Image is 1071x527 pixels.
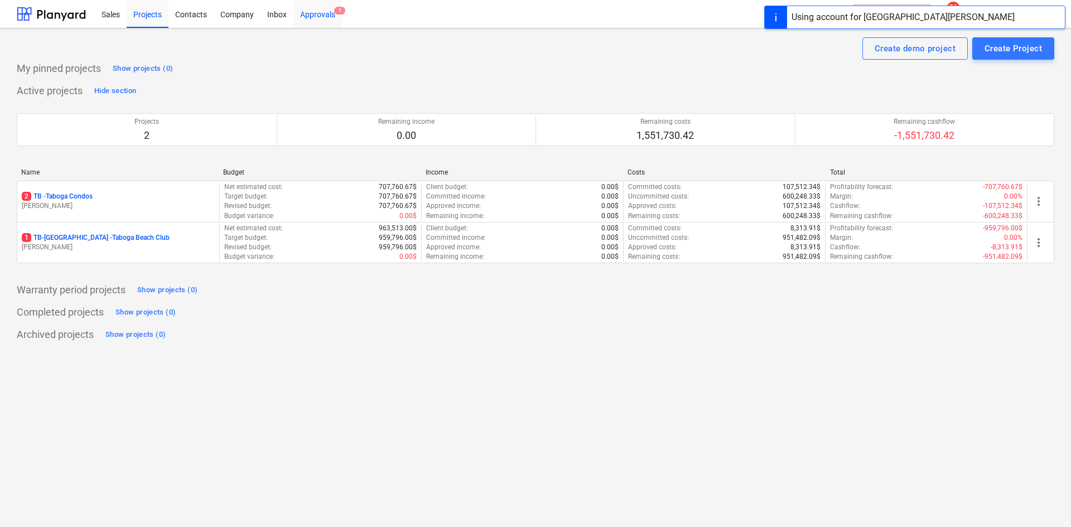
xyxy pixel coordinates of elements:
p: Cashflow : [830,201,860,211]
span: 2 [22,192,31,201]
p: Remaining cashflow : [830,252,893,262]
p: Archived projects [17,328,94,341]
p: Target budget : [224,233,268,243]
p: Net estimated cost : [224,224,283,233]
p: 107,512.34$ [783,201,821,211]
p: 963,513.00$ [379,224,417,233]
p: 959,796.00$ [379,243,417,252]
p: 0.00$ [399,211,417,221]
button: Show projects (0) [113,303,178,321]
p: 0.00% [1004,233,1022,243]
p: Remaining income : [426,211,484,221]
p: Approved income : [426,201,481,211]
p: Margin : [830,192,853,201]
p: Remaining cashflow [894,117,955,127]
div: 2TB -Taboga Condos[PERSON_NAME] [22,192,215,211]
p: Client budget : [426,182,468,192]
p: -600,248.33$ [983,211,1022,221]
div: Show projects (0) [113,62,173,75]
p: 0.00$ [601,224,619,233]
p: 707,760.67$ [379,201,417,211]
div: Costs [628,168,821,176]
p: Budget variance : [224,211,274,221]
p: [PERSON_NAME] [22,243,215,252]
p: 959,796.00$ [379,233,417,243]
p: 0.00 [378,129,435,142]
p: -707,760.67$ [983,182,1022,192]
p: Remaining costs [636,117,694,127]
p: -8,313.91$ [991,243,1022,252]
p: 2 [134,129,159,142]
p: Client budget : [426,224,468,233]
button: Hide section [91,82,139,100]
button: Show projects (0) [103,326,168,344]
p: Profitability forecast : [830,182,893,192]
p: Cashflow : [830,243,860,252]
div: Using account for [GEOGRAPHIC_DATA][PERSON_NAME] [792,11,1015,24]
p: 0.00$ [601,243,619,252]
p: Approved income : [426,243,481,252]
div: Show projects (0) [115,306,176,319]
p: Net estimated cost : [224,182,283,192]
p: 600,248.33$ [783,192,821,201]
div: Hide section [94,85,136,98]
span: 1 [334,7,345,14]
p: Remaining income : [426,252,484,262]
p: Remaining costs : [628,211,680,221]
div: Show projects (0) [137,284,197,297]
p: [PERSON_NAME] [22,201,215,211]
p: Budget variance : [224,252,274,262]
p: Revised budget : [224,201,272,211]
p: -1,551,730.42 [894,129,955,142]
div: Widget de chat [1015,473,1071,527]
p: Committed costs : [628,224,682,233]
div: Name [21,168,214,176]
p: Warranty period projects [17,283,126,297]
span: more_vert [1032,195,1045,208]
div: Create demo project [875,41,956,56]
p: Completed projects [17,306,104,319]
button: Show projects (0) [110,60,176,78]
p: TB - Taboga Condos [22,192,93,201]
p: 107,512.34$ [783,182,821,192]
p: My pinned projects [17,62,101,75]
p: 707,760.67$ [379,192,417,201]
p: Uncommitted costs : [628,192,689,201]
div: Create Project [985,41,1042,56]
button: Create demo project [862,37,968,60]
p: Committed income : [426,192,486,201]
div: Show projects (0) [105,328,166,341]
p: 0.00$ [601,211,619,221]
p: 707,760.67$ [379,182,417,192]
p: Committed income : [426,233,486,243]
p: TB-[GEOGRAPHIC_DATA] - Taboga Beach Club [22,233,170,243]
span: more_vert [1032,236,1045,249]
p: 0.00$ [601,182,619,192]
div: Total [830,168,1023,176]
p: Revised budget : [224,243,272,252]
div: Budget [223,168,416,176]
p: -107,512.34$ [983,201,1022,211]
iframe: Chat Widget [1015,473,1071,527]
p: Projects [134,117,159,127]
p: 600,248.33$ [783,211,821,221]
div: Income [426,168,619,176]
p: 0.00$ [601,201,619,211]
p: 8,313.91$ [790,243,821,252]
p: Remaining costs : [628,252,680,262]
span: 1 [22,233,31,242]
p: Profitability forecast : [830,224,893,233]
p: 1,551,730.42 [636,129,694,142]
p: Margin : [830,233,853,243]
button: Create Project [972,37,1054,60]
p: 0.00% [1004,192,1022,201]
p: Target budget : [224,192,268,201]
p: 0.00$ [601,192,619,201]
p: Approved costs : [628,201,677,211]
p: Remaining income [378,117,435,127]
p: 0.00$ [601,252,619,262]
p: -951,482.09$ [983,252,1022,262]
div: 1TB-[GEOGRAPHIC_DATA] -Taboga Beach Club[PERSON_NAME] [22,233,215,252]
p: 951,482.09$ [783,252,821,262]
p: Approved costs : [628,243,677,252]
